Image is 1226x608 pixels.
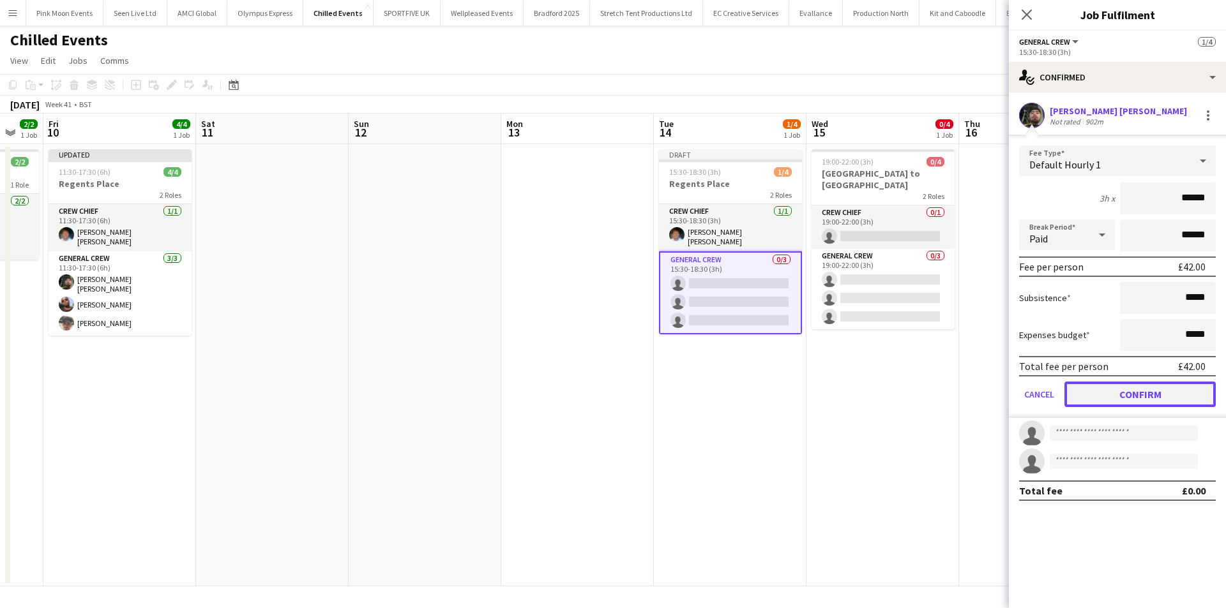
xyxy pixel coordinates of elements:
div: 1 Job [173,130,190,140]
span: 4/4 [163,167,181,177]
span: Tue [659,118,674,130]
a: Comms [95,52,134,69]
a: Edit [36,52,61,69]
span: 2/2 [11,157,29,167]
div: Fee per person [1019,260,1084,273]
app-job-card: Draft15:30-18:30 (3h)1/4Regents Place2 RolesCrew Chief1/115:30-18:30 (3h)[PERSON_NAME] [PERSON_NA... [659,149,802,334]
div: Total fee [1019,484,1063,497]
h3: Job Fulfilment [1009,6,1226,23]
span: Thu [964,118,980,130]
span: 11:30-17:30 (6h) [59,167,110,177]
div: £42.00 [1178,260,1206,273]
div: 1 Job [20,130,37,140]
button: Chilled Events [303,1,374,26]
span: Paid [1029,232,1048,245]
span: 1/4 [783,119,801,129]
div: £42.00 [1178,360,1206,373]
span: 14 [657,125,674,140]
span: 0/4 [935,119,953,129]
app-card-role: Crew Chief1/111:30-17:30 (6h)[PERSON_NAME] [PERSON_NAME] [49,204,192,251]
button: Event People [996,1,1058,26]
div: 902m [1083,117,1106,126]
button: Confirm [1064,382,1216,407]
a: View [5,52,33,69]
button: General Crew [1019,37,1080,47]
h3: Regents Place [49,178,192,189]
button: Bradford 2025 [524,1,590,26]
div: Updated [49,149,192,159]
span: Sun [354,118,369,130]
span: 0/4 [927,157,944,167]
app-job-card: 19:00-22:00 (3h)0/4[GEOGRAPHIC_DATA] to [GEOGRAPHIC_DATA]2 RolesCrew Chief0/119:00-22:00 (3h) Gen... [812,149,955,329]
div: 1 Job [936,130,953,140]
app-card-role: Crew Chief0/119:00-22:00 (3h) [812,205,955,249]
span: 2/2 [20,119,38,129]
app-card-role: General Crew0/319:00-22:00 (3h) [812,249,955,329]
span: 4/4 [172,119,190,129]
div: 1 Job [783,130,800,140]
span: 2 Roles [160,190,181,200]
span: Comms [100,55,129,66]
button: Stretch Tent Productions Ltd [590,1,703,26]
button: Wellpleased Events [441,1,524,26]
label: Expenses budget [1019,329,1090,341]
label: Subsistence [1019,292,1071,304]
app-job-card: Updated11:30-17:30 (6h)4/4Regents Place2 RolesCrew Chief1/111:30-17:30 (6h)[PERSON_NAME] [PERSON_... [49,149,192,336]
app-card-role: Crew Chief1/115:30-18:30 (3h)[PERSON_NAME] [PERSON_NAME] [659,204,802,251]
div: Total fee per person [1019,360,1109,373]
span: 15:30-18:30 (3h) [669,167,721,177]
div: 15:30-18:30 (3h) [1019,47,1216,57]
span: Edit [41,55,56,66]
div: [PERSON_NAME] [PERSON_NAME] [1050,105,1187,117]
button: Cancel [1019,382,1059,407]
span: 19:00-22:00 (3h) [822,157,874,167]
span: 12 [352,125,369,140]
span: 10 [47,125,59,140]
button: Evallance [789,1,843,26]
button: EC Creative Services [703,1,789,26]
span: Jobs [68,55,87,66]
button: Pink Moon Events [26,1,103,26]
span: 2 Roles [770,190,792,200]
span: View [10,55,28,66]
span: Fri [49,118,59,130]
span: Week 41 [42,100,74,109]
h3: [GEOGRAPHIC_DATA] to [GEOGRAPHIC_DATA] [812,168,955,191]
span: 2 Roles [923,191,944,201]
app-card-role: General Crew0/315:30-18:30 (3h) [659,251,802,334]
span: Wed [812,118,828,130]
app-card-role: General Crew3/311:30-17:30 (6h)[PERSON_NAME] [PERSON_NAME][PERSON_NAME][PERSON_NAME] [49,251,192,336]
button: Seen Live Ltd [103,1,167,26]
button: SPORTFIVE UK [374,1,441,26]
div: £0.00 [1182,484,1206,497]
div: Draft [659,149,802,159]
div: Not rated [1050,117,1083,126]
a: Jobs [63,52,93,69]
span: Default Hourly 1 [1029,158,1101,171]
span: 13 [504,125,523,140]
span: 11 [199,125,215,140]
span: 15 [810,125,828,140]
span: 1 Role [10,180,29,189]
span: 16 [962,125,980,140]
div: 3h x [1100,193,1115,204]
div: BST [79,100,92,109]
button: Kit and Caboodle [919,1,996,26]
span: General Crew [1019,37,1070,47]
span: Sat [201,118,215,130]
h1: Chilled Events [10,31,108,50]
div: [DATE] [10,98,40,111]
h3: Regents Place [659,178,802,189]
button: AMCI Global [167,1,227,26]
div: Confirmed [1009,62,1226,93]
button: Production North [843,1,919,26]
span: Mon [506,118,523,130]
span: 1/4 [1198,37,1216,47]
button: Olympus Express [227,1,303,26]
span: 1/4 [774,167,792,177]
